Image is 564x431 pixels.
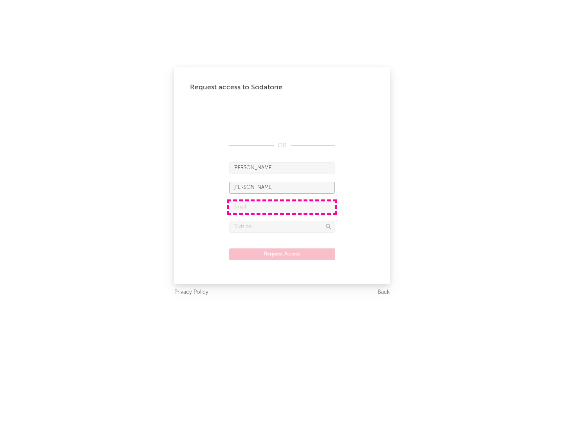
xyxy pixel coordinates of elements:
[229,221,335,233] input: Division
[378,288,390,297] a: Back
[229,182,335,194] input: Last Name
[174,288,208,297] a: Privacy Policy
[229,248,335,260] button: Request Access
[190,83,374,92] div: Request access to Sodatone
[229,162,335,174] input: First Name
[229,141,335,150] div: OR
[229,201,335,213] input: Email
